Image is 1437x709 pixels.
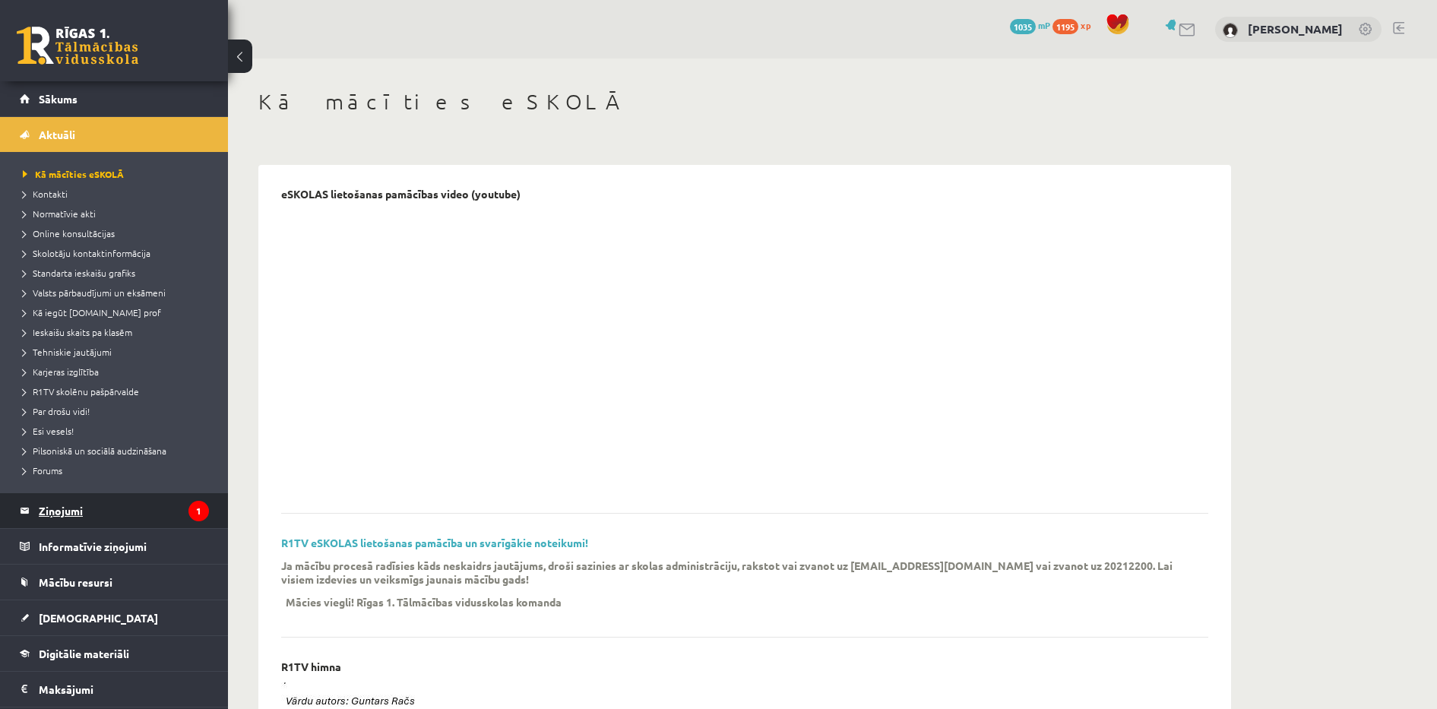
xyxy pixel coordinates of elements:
[23,286,166,299] span: Valsts pārbaudījumi un eksāmeni
[1010,19,1036,34] span: 1035
[1052,19,1098,31] a: 1195 xp
[23,444,213,457] a: Pilsoniskā un sociālā audzināšana
[17,27,138,65] a: Rīgas 1. Tālmācības vidusskola
[20,672,209,707] a: Maksājumi
[20,81,209,116] a: Sākums
[1223,23,1238,38] img: Maksims Nevedomijs
[20,117,209,152] a: Aktuāli
[1052,19,1078,34] span: 1195
[39,647,129,660] span: Digitālie materiāli
[23,187,213,201] a: Kontakti
[23,286,213,299] a: Valsts pārbaudījumi un eksāmeni
[23,365,213,378] a: Karjeras izglītība
[23,207,96,220] span: Normatīvie akti
[23,346,112,358] span: Tehniskie jautājumi
[39,493,209,528] legend: Ziņojumi
[39,611,158,625] span: [DEMOGRAPHIC_DATA]
[23,306,161,318] span: Kā iegūt [DOMAIN_NAME] prof
[20,565,209,600] a: Mācību resursi
[23,305,213,319] a: Kā iegūt [DOMAIN_NAME] prof
[23,325,213,339] a: Ieskaišu skaits pa klasēm
[281,536,588,549] a: R1TV eSKOLAS lietošanas pamācība un svarīgākie noteikumi!
[281,188,521,201] p: eSKOLAS lietošanas pamācības video (youtube)
[23,445,166,457] span: Pilsoniskā un sociālā audzināšana
[1010,19,1050,31] a: 1035 mP
[39,92,78,106] span: Sākums
[23,267,135,279] span: Standarta ieskaišu grafiks
[356,595,562,609] p: Rīgas 1. Tālmācības vidusskolas komanda
[20,636,209,671] a: Digitālie materiāli
[23,188,68,200] span: Kontakti
[1081,19,1090,31] span: xp
[39,672,209,707] legend: Maksājumi
[23,247,150,259] span: Skolotāju kontaktinformācija
[39,128,75,141] span: Aktuāli
[23,227,115,239] span: Online konsultācijas
[23,366,99,378] span: Karjeras izglītība
[188,501,209,521] i: 1
[281,559,1185,586] p: Ja mācību procesā radīsies kāds neskaidrs jautājums, droši sazinies ar skolas administrāciju, rak...
[39,529,209,564] legend: Informatīvie ziņojumi
[23,405,90,417] span: Par drošu vidi!
[23,226,213,240] a: Online konsultācijas
[20,600,209,635] a: [DEMOGRAPHIC_DATA]
[1038,19,1050,31] span: mP
[23,385,213,398] a: R1TV skolēnu pašpārvalde
[23,345,213,359] a: Tehniskie jautājumi
[23,464,62,476] span: Forums
[23,246,213,260] a: Skolotāju kontaktinformācija
[23,404,213,418] a: Par drošu vidi!
[23,425,74,437] span: Esi vesels!
[20,529,209,564] a: Informatīvie ziņojumi
[23,167,213,181] a: Kā mācīties eSKOLĀ
[39,575,112,589] span: Mācību resursi
[23,266,213,280] a: Standarta ieskaišu grafiks
[281,660,341,673] p: R1TV himna
[23,424,213,438] a: Esi vesels!
[1248,21,1343,36] a: [PERSON_NAME]
[23,207,213,220] a: Normatīvie akti
[23,168,124,180] span: Kā mācīties eSKOLĀ
[20,493,209,528] a: Ziņojumi1
[23,464,213,477] a: Forums
[23,326,132,338] span: Ieskaišu skaits pa klasēm
[258,89,1231,115] h1: Kā mācīties eSKOLĀ
[23,385,139,397] span: R1TV skolēnu pašpārvalde
[286,595,354,609] p: Mācies viegli!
